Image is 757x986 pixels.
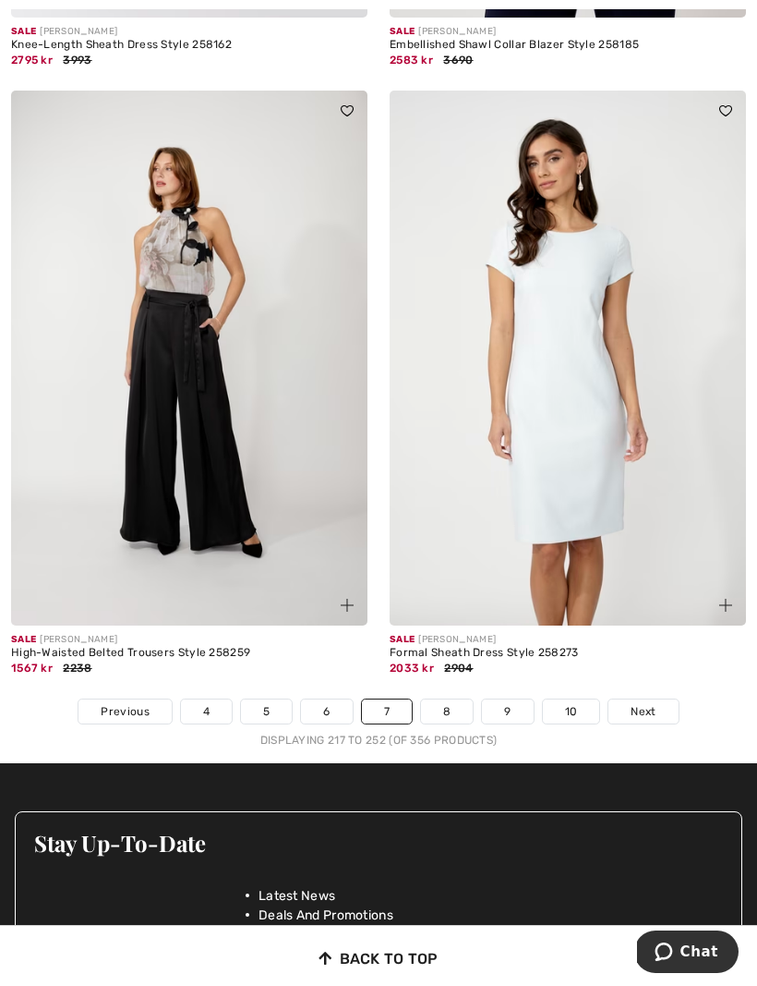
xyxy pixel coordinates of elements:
[11,39,367,52] div: Knee-Length Sheath Dress Style 258162
[362,700,412,724] a: 7
[11,634,36,645] span: Sale
[63,662,91,675] span: 2238
[11,633,367,647] div: [PERSON_NAME]
[11,662,53,675] span: 1567 kr
[390,26,415,37] span: Sale
[443,54,473,67] span: 3690
[341,599,354,612] img: plus_v2.svg
[258,886,335,906] span: Latest News
[390,39,746,52] div: Embellished Shawl Collar Blazer Style 258185
[608,700,678,724] a: Next
[390,633,746,647] div: [PERSON_NAME]
[719,599,732,612] img: plus_v2.svg
[78,700,171,724] a: Previous
[11,91,367,626] img: High-Waisted Belted Trousers Style 258259. Black
[543,700,600,724] a: 10
[11,647,367,660] div: High-Waisted Belted Trousers Style 258259
[301,700,352,724] a: 6
[258,906,393,925] span: Deals And Promotions
[390,647,746,660] div: Formal Sheath Dress Style 258273
[631,703,655,720] span: Next
[11,25,367,39] div: [PERSON_NAME]
[241,700,292,724] a: 5
[11,54,53,67] span: 2795 kr
[63,54,91,67] span: 3993
[719,105,732,116] img: heart_black_full.svg
[390,91,746,626] img: Formal Sheath Dress Style 258273. Blue/silver
[34,831,723,855] h3: Stay Up-To-Date
[341,105,354,116] img: heart_black_full.svg
[101,703,149,720] span: Previous
[444,662,473,675] span: 2904
[637,931,739,977] iframe: Opens a widget where you can chat to one of our agents
[390,662,434,675] span: 2033 kr
[390,25,746,39] div: [PERSON_NAME]
[482,700,533,724] a: 9
[390,54,433,67] span: 2583 kr
[390,634,415,645] span: Sale
[421,700,473,724] a: 8
[11,26,36,37] span: Sale
[181,700,232,724] a: 4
